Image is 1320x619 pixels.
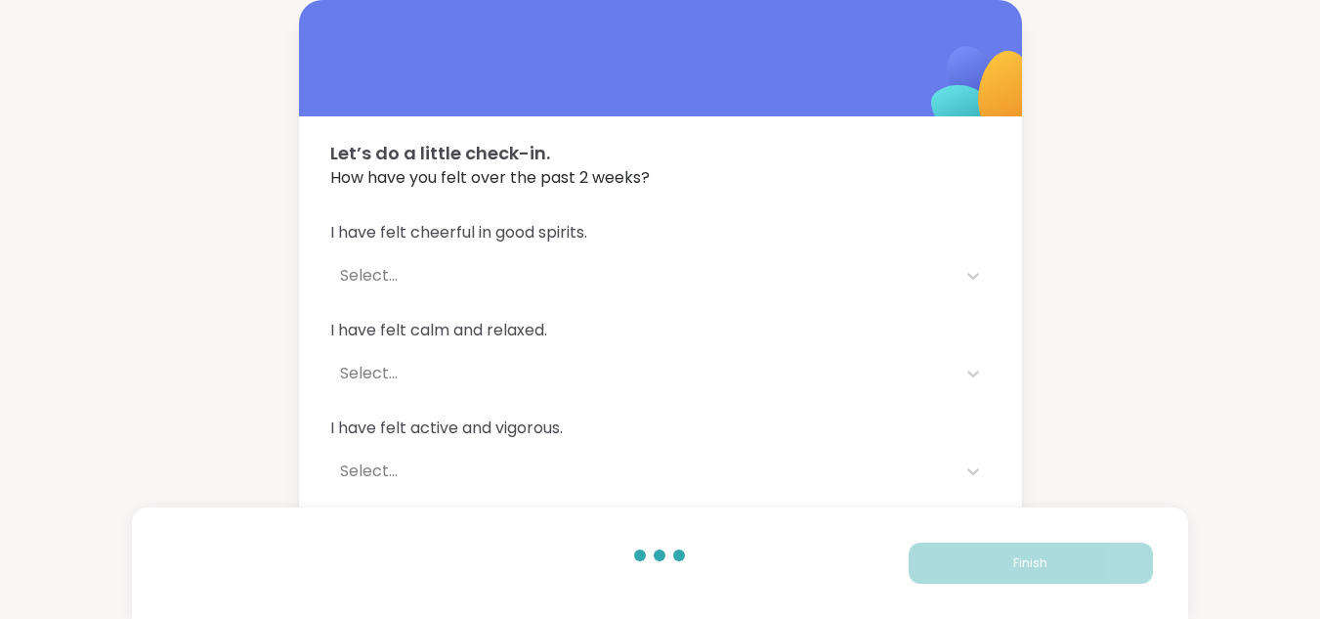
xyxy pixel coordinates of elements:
[340,460,946,483] div: Select...
[909,543,1153,584] button: Finish
[330,166,991,190] span: How have you felt over the past 2 weeks?
[1013,554,1047,572] span: Finish
[330,319,991,342] span: I have felt calm and relaxed.
[340,264,946,287] div: Select...
[330,221,991,244] span: I have felt cheerful in good spirits.
[330,140,991,166] span: Let’s do a little check-in.
[330,417,991,440] span: I have felt active and vigorous.
[340,362,946,385] div: Select...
